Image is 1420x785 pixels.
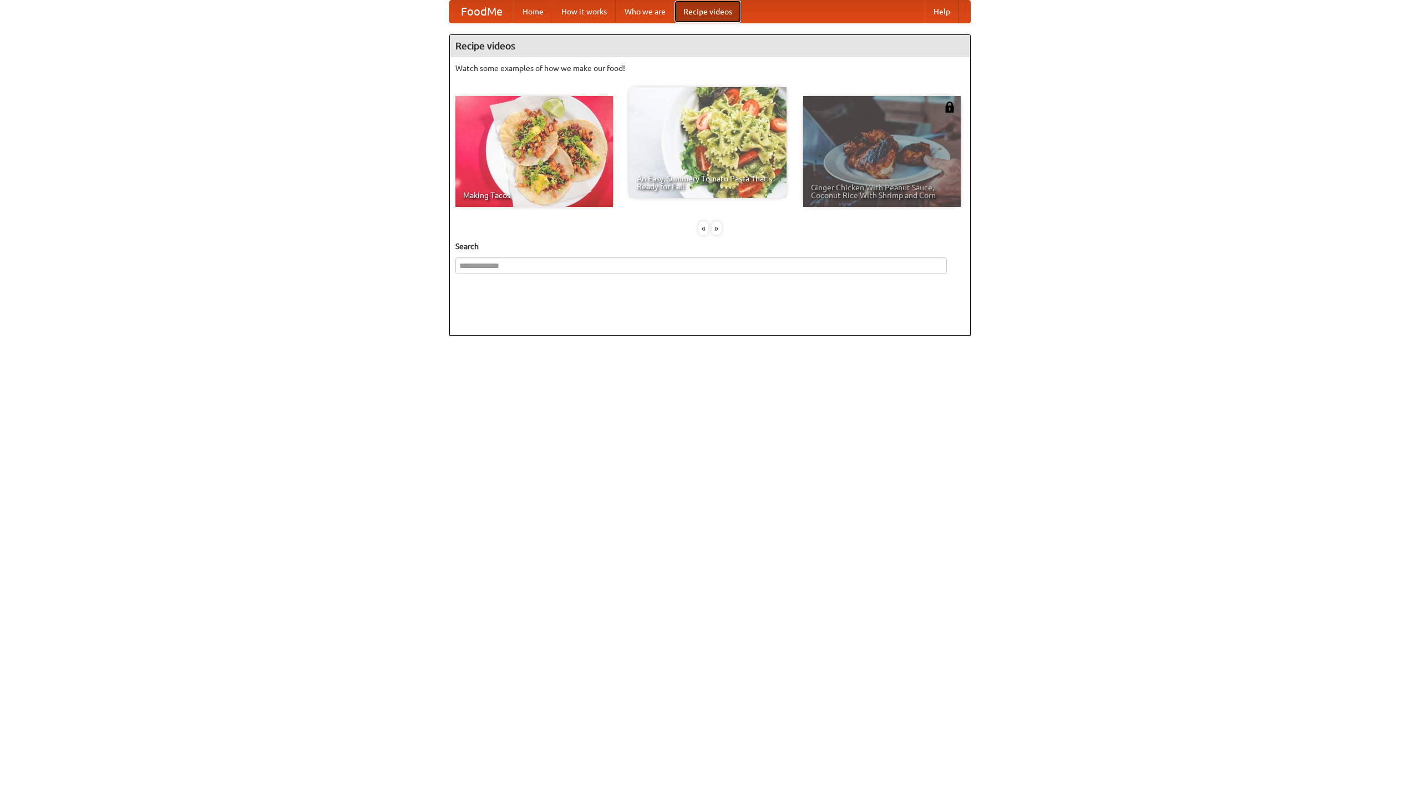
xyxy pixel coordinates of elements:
h4: Recipe videos [450,35,970,57]
a: Help [925,1,959,23]
h5: Search [455,241,965,252]
a: Home [514,1,552,23]
span: An Easy, Summery Tomato Pasta That's Ready for Fall [637,175,779,190]
p: Watch some examples of how we make our food! [455,63,965,74]
div: » [712,221,722,235]
a: FoodMe [450,1,514,23]
span: Making Tacos [463,191,605,199]
img: 483408.png [944,102,955,113]
a: Making Tacos [455,96,613,207]
a: An Easy, Summery Tomato Pasta That's Ready for Fall [629,87,787,198]
a: Who we are [616,1,674,23]
div: « [698,221,708,235]
a: How it works [552,1,616,23]
a: Recipe videos [674,1,741,23]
